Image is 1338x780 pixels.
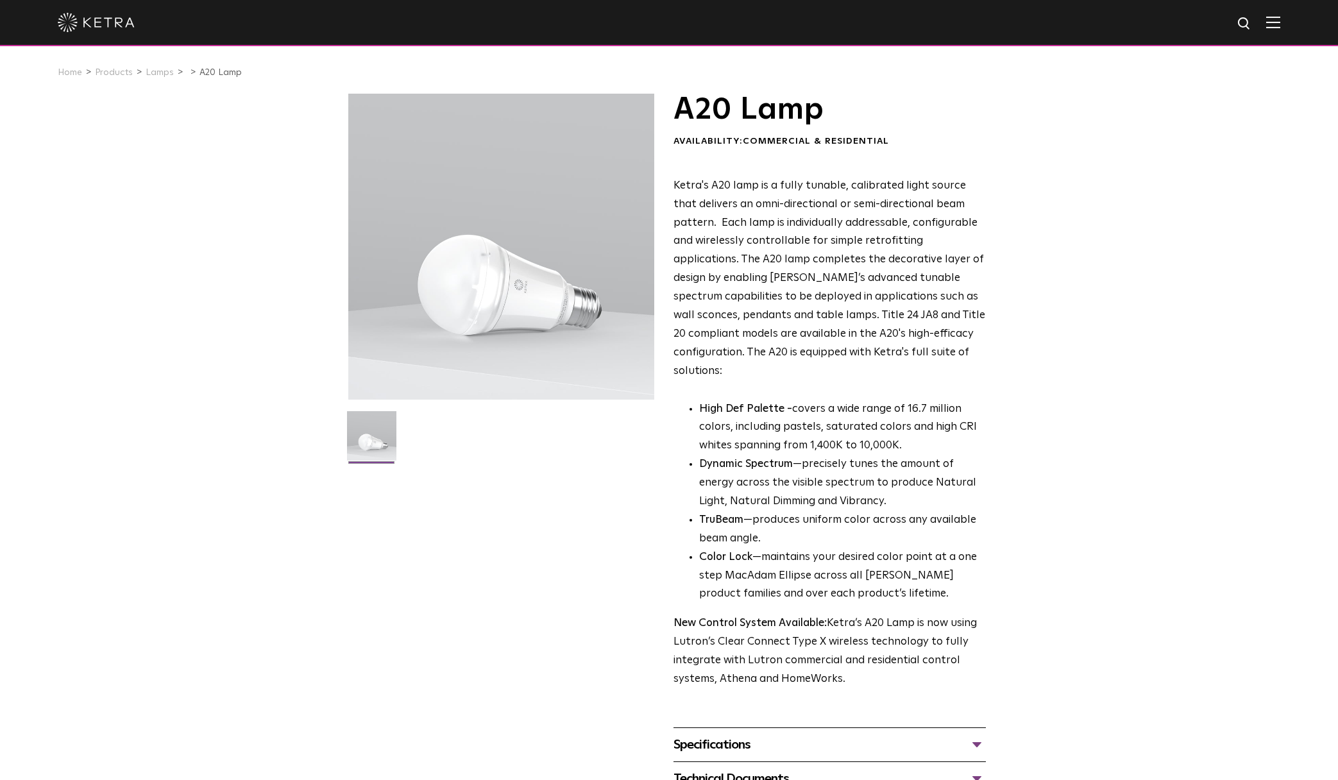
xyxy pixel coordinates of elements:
div: Specifications [673,734,986,755]
a: Lamps [146,68,174,77]
img: Hamburger%20Nav.svg [1266,16,1280,28]
li: —produces uniform color across any available beam angle. [699,511,986,548]
li: —precisely tunes the amount of energy across the visible spectrum to produce Natural Light, Natur... [699,455,986,511]
a: A20 Lamp [199,68,242,77]
p: Ketra’s A20 Lamp is now using Lutron’s Clear Connect Type X wireless technology to fully integrat... [673,615,986,689]
span: Commercial & Residential [743,137,889,146]
li: —maintains your desired color point at a one step MacAdam Ellipse across all [PERSON_NAME] produc... [699,548,986,604]
strong: New Control System Available: [673,618,827,629]
strong: Dynamic Spectrum [699,459,793,470]
a: Home [58,68,82,77]
div: Availability: [673,135,986,148]
strong: Color Lock [699,552,752,563]
strong: TruBeam [699,514,743,525]
h1: A20 Lamp [673,94,986,126]
a: Products [95,68,133,77]
img: A20-Lamp-2021-Web-Square [347,411,396,470]
span: Ketra's A20 lamp is a fully tunable, calibrated light source that delivers an omni-directional or... [673,180,985,377]
strong: High Def Palette - [699,403,792,414]
img: search icon [1237,16,1253,32]
p: covers a wide range of 16.7 million colors, including pastels, saturated colors and high CRI whit... [699,400,986,456]
img: ketra-logo-2019-white [58,13,135,32]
